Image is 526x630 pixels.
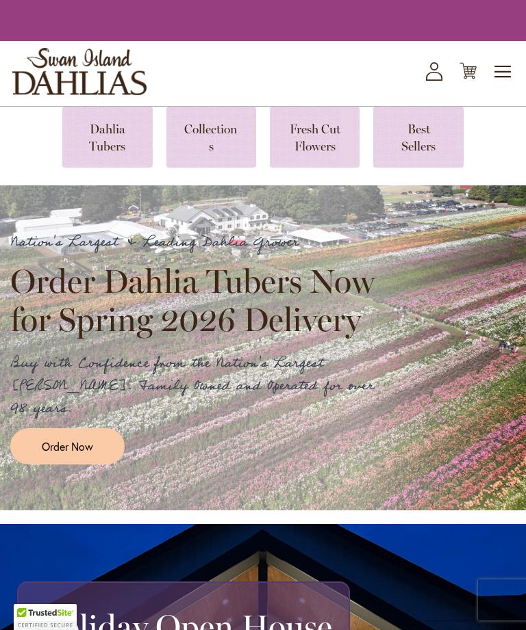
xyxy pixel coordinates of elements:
[10,428,125,464] a: Order Now
[12,48,147,95] a: store logo
[10,231,387,254] p: Nation's Largest & Leading Dahlia Grower
[10,262,387,339] h2: Order Dahlia Tubers Now for Spring 2026 Delivery
[10,352,387,420] p: Buy with Confidence from the Nation's Largest [PERSON_NAME]. Family Owned and Operated for over 9...
[42,438,93,454] span: Order Now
